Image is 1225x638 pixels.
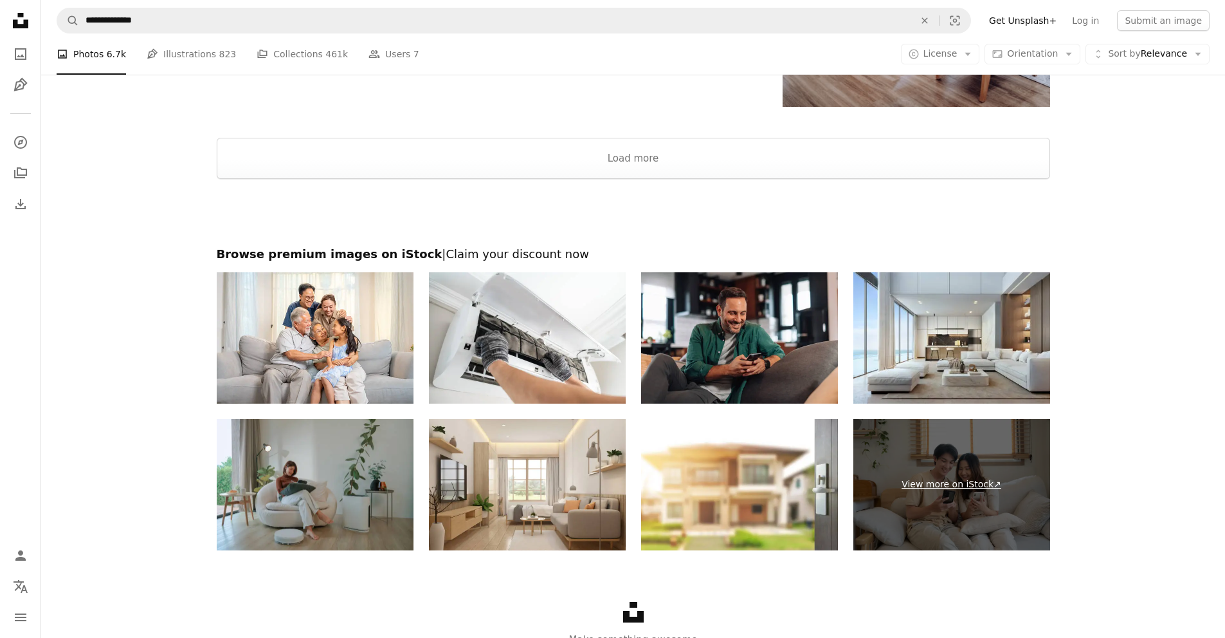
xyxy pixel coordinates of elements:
[8,543,33,568] a: Log in / Sign up
[641,419,838,550] img: opened wooden door to modern home exterior as background
[1085,44,1210,64] button: Sort byRelevance
[257,33,348,75] a: Collections 461k
[8,605,33,630] button: Menu
[57,8,971,33] form: Find visuals sitewide
[8,129,33,155] a: Explore
[325,47,348,61] span: 461k
[217,419,413,550] img: Asian woman working on tablet
[911,8,939,33] button: Clear
[217,247,1050,262] h2: Browse premium images on iStock
[1007,48,1058,59] span: Orientation
[853,272,1050,404] img: Living room luxury house in modern style.White sofa with pool and sea view.3d rendering
[641,272,838,404] img: Man relaxing on the sofa using his smartphone
[429,272,626,404] img: Technician with dirty filter of air conditioner
[219,47,237,61] span: 823
[1064,10,1107,31] a: Log in
[939,8,970,33] button: Visual search
[1108,48,1187,61] span: Relevance
[429,419,626,550] img: Minimalist style tiny room
[147,33,236,75] a: Illustrations 823
[57,8,79,33] button: Search Unsplash
[981,10,1064,31] a: Get Unsplash+
[8,574,33,599] button: Language
[1117,10,1210,31] button: Submit an image
[985,44,1080,64] button: Orientation
[442,247,589,261] span: | Claim your discount now
[8,41,33,67] a: Photos
[923,48,957,59] span: License
[368,33,419,75] a: Users 7
[8,72,33,98] a: Illustrations
[217,138,1050,179] button: Load more
[8,160,33,186] a: Collections
[413,47,419,61] span: 7
[217,272,413,404] img: Asian family spending time together at home.
[8,191,33,217] a: Download History
[901,44,980,64] button: License
[8,8,33,36] a: Home — Unsplash
[1108,48,1140,59] span: Sort by
[853,419,1050,550] a: View more on iStock↗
